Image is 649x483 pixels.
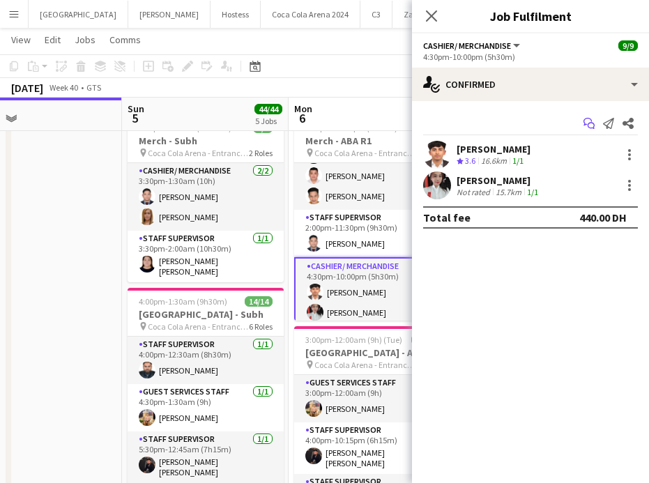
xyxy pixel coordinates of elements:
span: Coca Cola Arena - Entrance F [148,321,249,332]
button: Cashier/ Merchandise [423,40,522,51]
button: Zaid [392,1,432,28]
span: Mon [294,102,312,115]
span: Sun [128,102,144,115]
div: Confirmed [412,68,649,101]
div: 4:30pm-10:00pm (5h30m) [423,52,638,62]
div: 5 Jobs [255,116,282,126]
h3: Job Fulfilment [412,7,649,25]
app-skills-label: 1/1 [512,155,524,166]
a: View [6,31,36,49]
span: 4:00pm-1:30am (9h30m) (Mon) [139,296,245,307]
app-card-role: Staff Supervisor1/12:00pm-11:30pm (9h30m)[PERSON_NAME] [294,210,450,257]
span: 5 [125,110,144,126]
button: Coca Cola Arena 2024 [261,1,360,28]
button: [GEOGRAPHIC_DATA] [29,1,128,28]
app-card-role: Cashier/ Merchandise2/24:30pm-10:00pm (5h30m)[PERSON_NAME][PERSON_NAME] [294,257,450,328]
app-job-card: 2:00pm-11:30pm (9h30m)9/9Merch - ABA R1 Coca Cola Arena - Entrance F3 Roles[PERSON_NAME][PERSON_N... [294,114,450,321]
a: Edit [39,31,66,49]
app-card-role: Staff Supervisor1/14:00pm-10:15pm (6h15m)[PERSON_NAME] [PERSON_NAME] [294,422,450,474]
h3: Merch - Subh [128,135,284,147]
span: 2 Roles [249,148,273,158]
span: Coca Cola Arena - Entrance F [148,148,249,158]
a: Jobs [69,31,101,49]
span: Comms [109,33,141,46]
span: Cashier/ Merchandise [423,40,511,51]
div: Total fee [423,210,471,224]
app-skills-label: 1/1 [527,187,538,197]
span: 3.6 [465,155,475,166]
span: 6 [292,110,312,126]
app-card-role: Guest Services Staff1/13:00pm-12:00am (9h)[PERSON_NAME] [294,375,450,422]
app-card-role: Staff Supervisor1/13:30pm-2:00am (10h30m)[PERSON_NAME] [PERSON_NAME] [128,231,284,282]
app-card-role: Cashier/ Merchandise2/23:30pm-1:30am (10h)[PERSON_NAME][PERSON_NAME] [128,163,284,231]
div: 15.7km [493,187,524,197]
div: 440.00 DH [579,210,627,224]
app-card-role: Staff Supervisor1/14:00pm-12:30am (8h30m)[PERSON_NAME] [128,337,284,384]
span: 9/9 [618,40,638,51]
span: 14/14 [245,296,273,307]
button: [PERSON_NAME] [128,1,211,28]
h3: [GEOGRAPHIC_DATA] - Subh [128,308,284,321]
div: [PERSON_NAME] [457,143,530,155]
app-card-role: Guest Services Staff1/14:30pm-1:30am (9h)[PERSON_NAME] [128,384,284,431]
span: 44/44 [254,104,282,114]
span: Edit [45,33,61,46]
button: C3 [360,1,392,28]
app-card-role: Staff Supervisor1/15:30pm-12:45am (7h15m)[PERSON_NAME] [PERSON_NAME] [128,431,284,483]
div: GTS [86,82,101,93]
span: Coca Cola Arena - Entrance F [314,148,415,158]
span: View [11,33,31,46]
div: Not rated [457,187,493,197]
span: Jobs [75,33,96,46]
span: Coca Cola Arena - Entrance F [314,360,415,370]
span: 3:00pm-12:00am (9h) (Tue) [305,335,402,345]
span: 12/12 [411,335,439,345]
app-job-card: 3:30pm-2:00am (10h30m) (Mon)3/3Merch - Subh Coca Cola Arena - Entrance F2 RolesCashier/ Merchandi... [128,114,284,282]
button: Hostess [211,1,261,28]
h3: Merch - ABA R1 [294,135,450,147]
a: Comms [104,31,146,49]
span: 6 Roles [249,321,273,332]
div: [DATE] [11,81,43,95]
h3: [GEOGRAPHIC_DATA] - ABA R1 [294,346,450,359]
div: 16.6km [478,155,510,167]
span: Week 40 [46,82,81,93]
div: [PERSON_NAME] [457,174,541,187]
